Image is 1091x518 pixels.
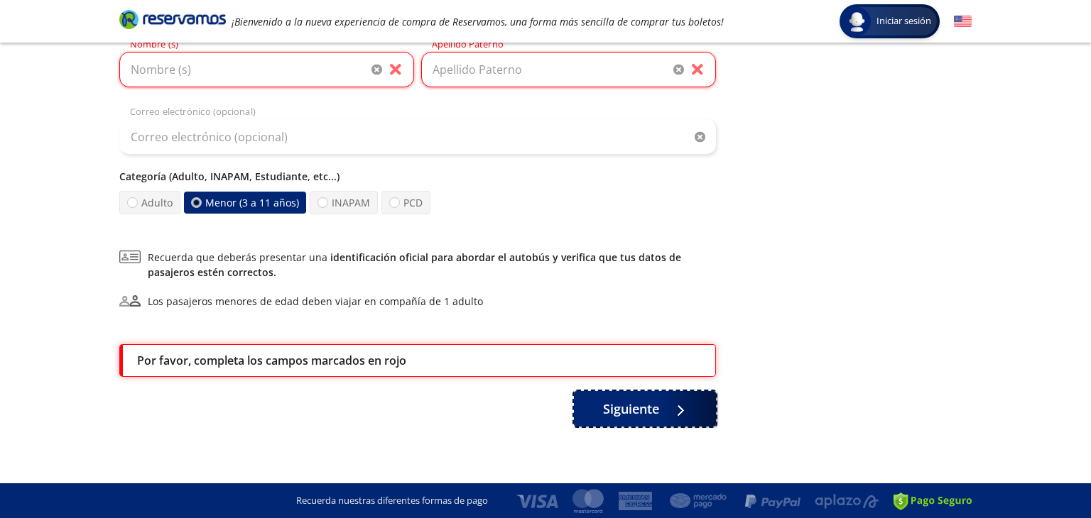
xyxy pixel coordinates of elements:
p: Recuerda nuestras diferentes formas de pago [296,494,488,508]
label: Adulto [119,191,180,214]
em: ¡Bienvenido a la nueva experiencia de compra de Reservamos, una forma más sencilla de comprar tus... [232,15,724,28]
span: Recuerda que deberás presentar una [148,250,716,280]
input: Correo electrónico (opcional) [119,119,716,155]
iframe: Messagebird Livechat Widget [1009,436,1077,504]
input: Nombre (s) [119,52,414,87]
p: Categoría (Adulto, INAPAM, Estudiante, etc...) [119,169,716,184]
input: Apellido Paterno [421,52,716,87]
div: Los pasajeros menores de edad deben viajar en compañía de 1 adulto [148,294,483,309]
p: Por favor, completa los campos marcados en rojo [137,352,406,369]
span: Siguiente [603,399,659,419]
span: Iniciar sesión [871,14,937,28]
button: English [954,13,972,31]
a: Brand Logo [119,9,226,34]
i: Brand Logo [119,9,226,30]
button: Siguiente [574,391,716,426]
a: identificación oficial para abordar el autobús y verifica que tus datos de pasajeros estén correc... [148,250,681,279]
label: Menor (3 a 11 años) [184,192,306,214]
label: INAPAM [310,191,378,214]
label: PCD [381,191,430,214]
